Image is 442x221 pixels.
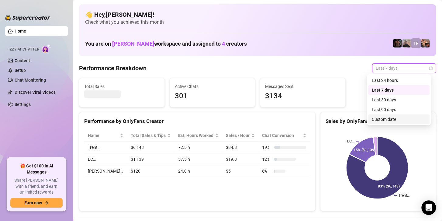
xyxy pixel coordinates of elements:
[222,153,258,165] td: $19.81
[15,58,30,63] a: Content
[24,200,42,205] span: Earn now
[84,165,127,177] td: [PERSON_NAME]…
[10,177,63,195] span: Share [PERSON_NAME] with a friend, and earn unlimited rewards
[222,142,258,153] td: $84.8
[178,132,214,139] div: Est. Hours Worked
[174,165,222,177] td: 24.0 h
[368,114,430,124] div: Custom date
[347,139,354,143] text: LC…
[15,29,26,33] a: Home
[9,47,39,52] span: Izzy AI Chatter
[131,132,166,139] span: Total Sales & Tips
[85,19,430,26] span: Check what you achieved this month
[429,66,433,70] span: calendar
[222,165,258,177] td: $5
[262,156,272,163] span: 12 %
[84,117,310,125] div: Performance by OnlyFans Creator
[372,87,426,93] div: Last 7 days
[85,10,430,19] h4: 👋 Hey, [PERSON_NAME] !
[44,201,49,205] span: arrow-right
[112,40,154,47] span: [PERSON_NAME]
[84,153,127,165] td: LC…
[10,163,63,175] span: 🎁 Get $100 in AI Messages
[85,40,247,47] h1: You are on workspace and assigned to creators
[222,130,258,142] th: Sales / Hour
[262,144,272,151] span: 19 %
[265,90,340,102] span: 3134
[368,95,430,105] div: Last 30 days
[393,39,402,47] img: Trent
[262,132,302,139] span: Chat Conversion
[10,198,63,208] button: Earn nowarrow-right
[402,39,411,47] img: LC
[372,96,426,103] div: Last 30 days
[84,142,127,153] td: Trent…
[79,64,147,72] h4: Performance Breakdown
[372,106,426,113] div: Last 90 days
[372,77,426,84] div: Last 24 hours
[127,142,174,153] td: $6,148
[262,168,272,174] span: 6 %
[174,153,222,165] td: 57.5 h
[15,102,31,107] a: Settings
[127,153,174,165] td: $1,139
[368,105,430,114] div: Last 90 days
[265,83,340,90] span: Messages Sent
[258,130,310,142] th: Chat Conversion
[368,85,430,95] div: Last 7 days
[84,83,160,90] span: Total Sales
[175,83,250,90] span: Active Chats
[368,75,430,85] div: Last 24 hours
[376,64,432,73] span: Last 7 days
[127,130,174,142] th: Total Sales & Tips
[84,130,127,142] th: Name
[413,40,419,47] span: TR
[399,193,409,198] text: Trent…
[372,116,426,123] div: Custom date
[5,15,50,21] img: logo-BBDzfeDw.svg
[127,165,174,177] td: $120
[175,90,250,102] span: 301
[226,132,250,139] span: Sales / Hour
[222,40,225,47] span: 4
[15,90,56,95] a: Discover Viral Videos
[421,200,436,215] div: Open Intercom Messenger
[15,68,26,73] a: Setup
[88,132,119,139] span: Name
[325,117,431,125] div: Sales by OnlyFans Creator
[421,39,430,47] img: Osvaldo
[42,44,51,53] img: AI Chatter
[174,142,222,153] td: 72.5 h
[15,78,46,82] a: Chat Monitoring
